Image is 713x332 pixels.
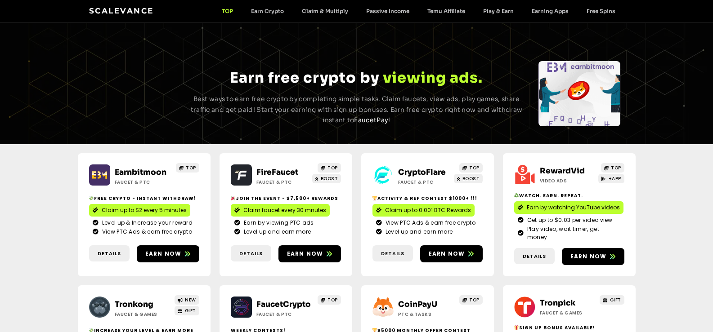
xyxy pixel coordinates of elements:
[514,324,624,331] h2: Sign Up Bonus Available!
[186,164,196,171] span: TOP
[115,311,171,318] h2: Faucet & Games
[562,248,624,265] a: Earn now
[420,245,483,262] a: Earn now
[231,204,330,217] a: Claim faucet every 30 mnutes
[145,250,182,258] span: Earn now
[243,206,326,214] span: Claim faucet every 30 mnutes
[175,295,199,305] a: NEW
[100,228,192,236] span: View PTC Ads & earn free crypto
[357,8,418,14] a: Passive Income
[609,175,621,182] span: +APP
[185,307,196,314] span: GIFT
[354,116,388,124] a: FaucetPay
[469,297,480,303] span: TOP
[429,250,465,258] span: Earn now
[610,297,621,303] span: GIFT
[540,298,575,308] a: Tronpick
[230,69,379,87] span: Earn free crypto by
[213,8,242,14] a: TOP
[540,166,585,176] a: RewardVid
[189,94,524,126] p: Best ways to earn free crypto by completing simple tasks. Claim faucets, view ads, play games, sh...
[381,250,404,257] span: Details
[538,61,620,126] div: Slides
[383,228,453,236] span: Level up and earn more
[115,300,153,309] a: Tronkong
[372,196,377,200] img: 🏆
[514,248,555,265] a: Details
[231,195,341,202] h2: Join the event - $7,500+ Rewards
[523,8,578,14] a: Earning Apps
[256,300,311,309] a: FaucetCrypto
[398,168,446,177] a: CryptoFlare
[92,61,174,126] div: Slides
[89,6,154,15] a: Scalevance
[213,8,624,14] nav: Menu
[327,164,338,171] span: TOP
[598,174,624,183] a: +APP
[318,163,341,173] a: TOP
[514,325,519,330] img: 🎁
[469,164,480,171] span: TOP
[600,295,624,305] a: GIFT
[372,204,475,217] a: Claim up to 0.001 BTC Rewards
[89,196,94,200] img: 💸
[242,219,314,227] span: Earn by viewing PTC ads
[312,174,341,183] a: BOOST
[459,163,483,173] a: TOP
[175,306,199,315] a: GIFT
[372,195,483,202] h2: Activity & ref contest $1000+ !!!
[514,193,519,198] img: ♻️
[231,196,235,200] img: 🎉
[256,311,313,318] h2: Faucet & PTC
[383,219,475,227] span: View PTC Ads & earn free crypto
[462,175,480,182] span: BOOST
[89,245,130,262] a: Details
[242,8,293,14] a: Earn Crypto
[242,228,311,236] span: Level up and earn more
[474,8,523,14] a: Play & Earn
[137,245,199,262] a: Earn now
[570,252,607,261] span: Earn now
[454,174,483,183] a: BOOST
[418,8,474,14] a: Temu Affiliate
[398,179,454,186] h2: Faucet & PTC
[459,295,483,305] a: TOP
[398,300,437,309] a: CoinPayU
[102,206,187,214] span: Claim up to $2 every 5 minutes
[540,177,596,184] h2: Video ads
[540,310,596,316] h2: Faucet & Games
[327,297,338,303] span: TOP
[321,175,338,182] span: BOOST
[523,252,546,260] span: Details
[89,195,199,202] h2: Free crypto - Instant withdraw!
[398,311,454,318] h2: ptc & Tasks
[89,204,190,217] a: Claim up to $2 every 5 minutes
[256,168,298,177] a: FireFaucet
[100,219,193,227] span: Level up & Increase your reward
[287,250,323,258] span: Earn now
[115,168,166,177] a: Earnbitmoon
[514,201,623,214] a: Earn by watching YouTube videos
[185,297,196,303] span: NEW
[318,295,341,305] a: TOP
[293,8,357,14] a: Claim & Multiply
[601,163,624,173] a: TOP
[385,206,471,214] span: Claim up to 0.001 BTC Rewards
[514,192,624,199] h2: Watch. Earn. Repeat.
[98,250,121,257] span: Details
[372,245,413,262] a: Details
[578,8,624,14] a: Free Spins
[176,163,199,173] a: TOP
[525,216,613,224] span: Get up to $0.03 per video view
[278,245,341,262] a: Earn now
[525,225,621,241] span: Play video, wait timer, get money
[611,164,621,171] span: TOP
[115,179,171,186] h2: Faucet & PTC
[527,204,620,212] span: Earn by watching YouTube videos
[239,250,263,257] span: Details
[256,179,313,186] h2: Faucet & PTC
[231,245,271,262] a: Details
